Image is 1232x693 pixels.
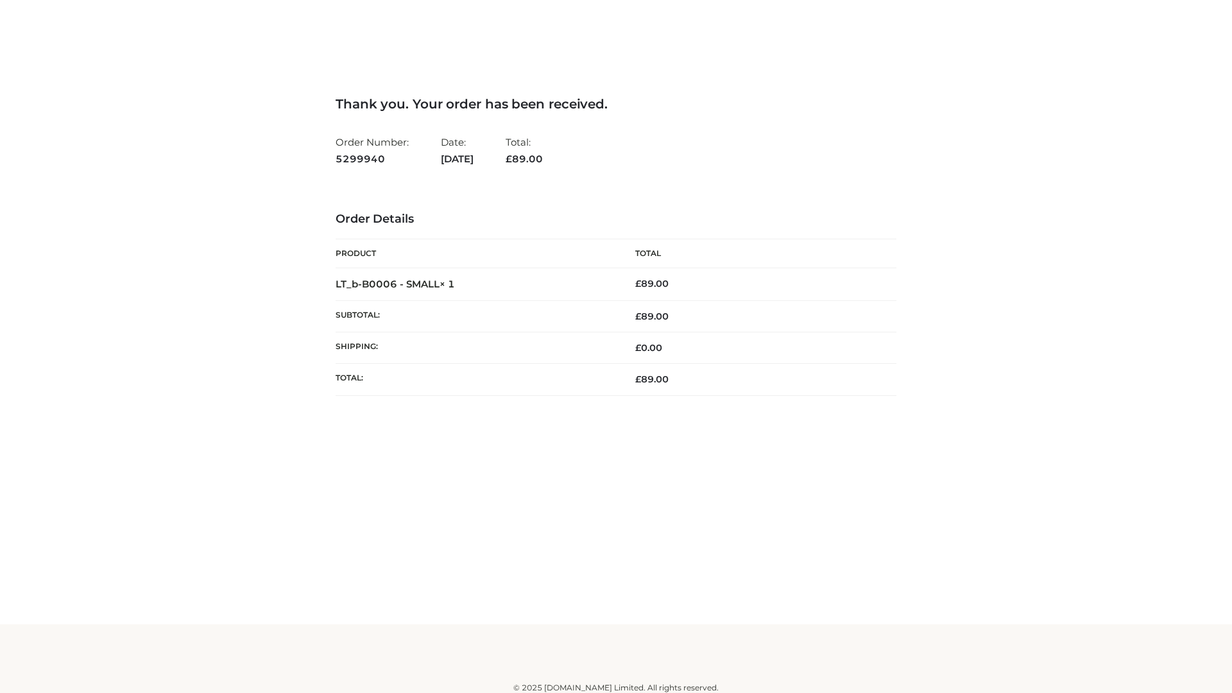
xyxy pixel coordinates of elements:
[506,131,543,170] li: Total:
[635,311,669,322] span: 89.00
[616,239,896,268] th: Total
[440,278,455,290] strong: × 1
[506,153,543,165] span: 89.00
[506,153,512,165] span: £
[441,151,474,167] strong: [DATE]
[441,131,474,170] li: Date:
[635,342,641,354] span: £
[635,311,641,322] span: £
[635,373,669,385] span: 89.00
[336,278,455,290] strong: LT_b-B0006 - SMALL
[336,332,616,364] th: Shipping:
[336,131,409,170] li: Order Number:
[635,278,641,289] span: £
[336,300,616,332] th: Subtotal:
[635,278,669,289] bdi: 89.00
[336,212,896,227] h3: Order Details
[635,342,662,354] bdi: 0.00
[635,373,641,385] span: £
[336,239,616,268] th: Product
[336,96,896,112] h3: Thank you. Your order has been received.
[336,151,409,167] strong: 5299940
[336,364,616,395] th: Total:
